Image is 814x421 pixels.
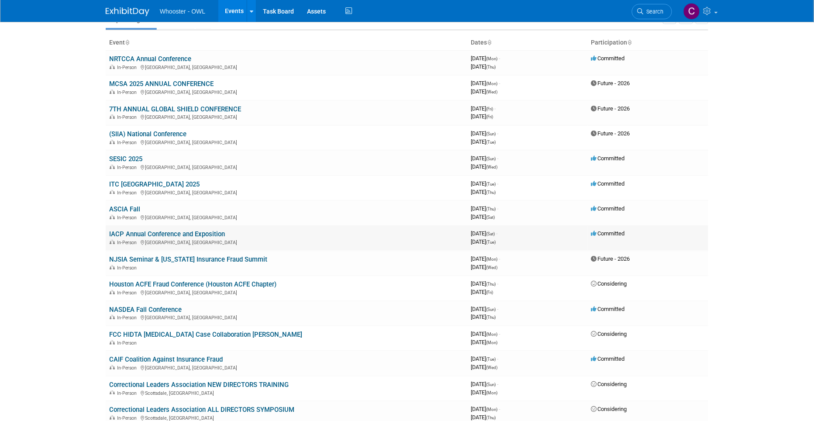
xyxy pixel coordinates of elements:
[110,415,115,420] img: In-Person Event
[110,90,115,94] img: In-Person Event
[591,306,625,312] span: Committed
[471,280,498,287] span: [DATE]
[471,306,498,312] span: [DATE]
[109,230,225,238] a: IACP Annual Conference and Exposition
[497,381,498,387] span: -
[109,113,464,120] div: [GEOGRAPHIC_DATA], [GEOGRAPHIC_DATA]
[486,240,496,245] span: (Tue)
[591,381,627,387] span: Considering
[591,80,630,86] span: Future - 2026
[471,339,497,345] span: [DATE]
[471,130,498,137] span: [DATE]
[591,331,627,337] span: Considering
[486,165,497,169] span: (Wed)
[486,340,497,345] span: (Mon)
[497,280,498,287] span: -
[486,332,497,337] span: (Mon)
[471,289,493,295] span: [DATE]
[471,389,497,396] span: [DATE]
[486,190,496,195] span: (Thu)
[471,180,498,187] span: [DATE]
[110,265,115,269] img: In-Person Event
[106,35,467,50] th: Event
[471,255,500,262] span: [DATE]
[471,406,500,412] span: [DATE]
[471,113,493,120] span: [DATE]
[628,39,632,46] a: Sort by Participation Type
[109,130,186,138] a: (SIIA) National Conference
[486,207,496,211] span: (Thu)
[486,415,496,420] span: (Thu)
[486,357,496,362] span: (Tue)
[486,315,496,320] span: (Thu)
[117,114,139,120] span: In-Person
[110,215,115,219] img: In-Person Event
[497,205,498,212] span: -
[486,156,496,161] span: (Sun)
[486,114,493,119] span: (Fri)
[160,8,205,15] span: Whooster - OWL
[471,155,498,162] span: [DATE]
[109,55,191,63] a: NRTCCA Annual Conference
[486,90,497,94] span: (Wed)
[110,390,115,395] img: In-Person Event
[496,230,497,237] span: -
[109,414,464,421] div: Scottsdale, [GEOGRAPHIC_DATA]
[486,107,493,111] span: (Fri)
[486,282,496,286] span: (Thu)
[486,265,497,270] span: (Wed)
[591,230,625,237] span: Committed
[117,290,139,296] span: In-Person
[471,381,498,387] span: [DATE]
[109,180,200,188] a: ITC [GEOGRAPHIC_DATA] 2025
[110,315,115,319] img: In-Person Event
[109,163,464,170] div: [GEOGRAPHIC_DATA], [GEOGRAPHIC_DATA]
[471,138,496,145] span: [DATE]
[486,365,497,370] span: (Wed)
[110,140,115,144] img: In-Person Event
[117,65,139,70] span: In-Person
[109,80,214,88] a: MCSA 2025 ANNUAL CONFERENCE
[497,180,498,187] span: -
[499,406,500,412] span: -
[499,255,500,262] span: -
[109,331,302,338] a: FCC HIDTA [MEDICAL_DATA] Case Collaboration [PERSON_NAME]
[117,265,139,271] span: In-Person
[109,289,464,296] div: [GEOGRAPHIC_DATA], [GEOGRAPHIC_DATA]
[117,240,139,245] span: In-Person
[471,414,496,421] span: [DATE]
[499,331,500,337] span: -
[471,80,500,86] span: [DATE]
[117,315,139,321] span: In-Person
[471,355,498,362] span: [DATE]
[109,214,464,221] div: [GEOGRAPHIC_DATA], [GEOGRAPHIC_DATA]
[471,163,497,170] span: [DATE]
[109,406,294,414] a: Correctional Leaders Association ALL DIRECTORS SYMPOSIUM
[471,189,496,195] span: [DATE]
[117,90,139,95] span: In-Person
[497,355,498,362] span: -
[591,155,625,162] span: Committed
[109,238,464,245] div: [GEOGRAPHIC_DATA], [GEOGRAPHIC_DATA]
[591,205,625,212] span: Committed
[117,340,139,346] span: In-Person
[486,215,495,220] span: (Sat)
[109,355,223,363] a: CAIF Coalition Against Insurance Fraud
[109,381,289,389] a: Correctional Leaders Association NEW DIRECTORS TRAINING
[471,314,496,320] span: [DATE]
[591,280,627,287] span: Considering
[110,290,115,294] img: In-Person Event
[591,255,630,262] span: Future - 2026
[125,39,129,46] a: Sort by Event Name
[110,340,115,345] img: In-Person Event
[486,231,495,236] span: (Sat)
[117,390,139,396] span: In-Person
[109,314,464,321] div: [GEOGRAPHIC_DATA], [GEOGRAPHIC_DATA]
[487,39,491,46] a: Sort by Start Date
[117,165,139,170] span: In-Person
[109,105,241,113] a: 7TH ANNUAL GLOBAL SHIELD CONFERENCE
[109,306,182,314] a: NASDEA Fall Conference
[497,155,498,162] span: -
[471,205,498,212] span: [DATE]
[486,307,496,312] span: (Sun)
